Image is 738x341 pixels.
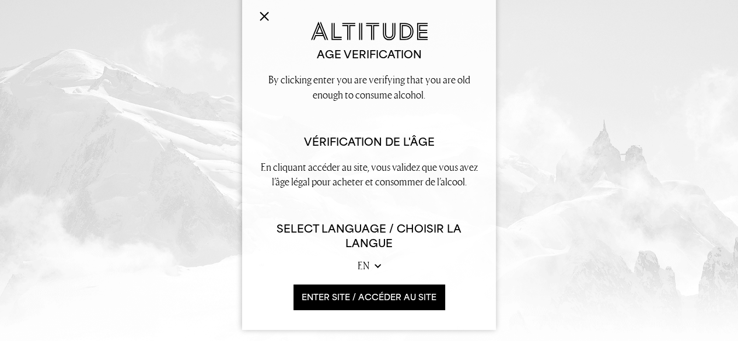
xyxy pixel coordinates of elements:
[260,222,478,251] h6: Select Language / Choisir la langue
[260,47,478,62] h2: Age verification
[260,160,478,189] p: En cliquant accéder au site, vous validez que vous avez l’âge légal pour acheter et consommer de ...
[293,284,445,310] button: ENTER SITE / accéder au site
[311,22,428,40] img: Altitude Gin
[260,72,478,101] p: By clicking enter you are verifying that you are old enough to consume alcohol.
[260,12,269,21] img: Close
[260,135,478,149] h2: Vérification de l'âge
